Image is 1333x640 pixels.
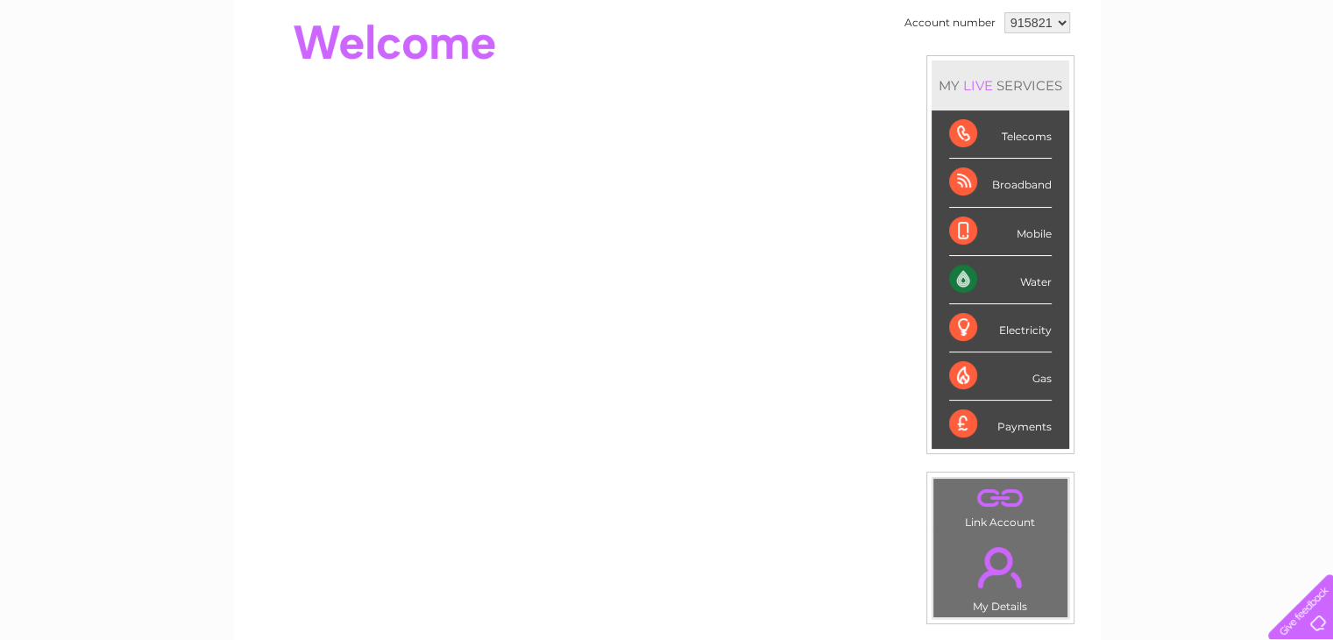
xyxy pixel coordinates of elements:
div: Electricity [949,304,1052,352]
div: MY SERVICES [932,60,1069,110]
div: Payments [949,401,1052,448]
img: logo.png [46,46,136,99]
a: Telecoms [1117,75,1170,88]
a: Log out [1275,75,1316,88]
div: Telecoms [949,110,1052,159]
div: Clear Business is a trading name of Verastar Limited (registered in [GEOGRAPHIC_DATA] No. 3667643... [253,10,1081,85]
a: Contact [1216,75,1259,88]
a: Water [1025,75,1058,88]
td: Account number [900,8,1000,38]
div: Broadband [949,159,1052,207]
div: Mobile [949,208,1052,256]
a: . [938,483,1063,514]
td: My Details [932,532,1068,618]
div: Water [949,256,1052,304]
a: . [938,537,1063,598]
a: 0333 014 3131 [1003,9,1124,31]
td: Link Account [932,478,1068,533]
div: Gas [949,352,1052,401]
div: LIVE [960,77,996,94]
a: Blog [1181,75,1206,88]
a: Energy [1068,75,1107,88]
